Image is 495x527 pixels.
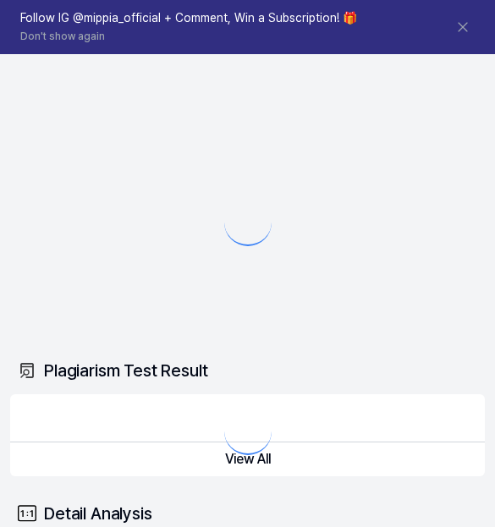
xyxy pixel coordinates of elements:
button: View All [10,442,485,476]
button: Don't show again [20,30,105,44]
a: View All [10,451,485,467]
div: Plagiarism Test Result [10,347,485,394]
h1: Follow IG @mippia_official + Comment, Win a Subscription! 🎁 [20,10,357,27]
